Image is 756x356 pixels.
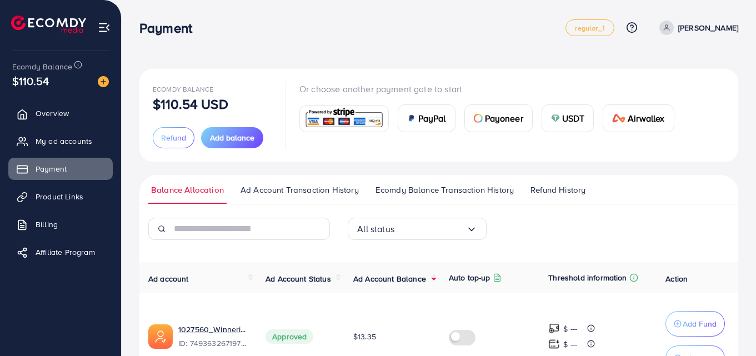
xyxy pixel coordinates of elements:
[407,114,416,123] img: card
[12,61,72,72] span: Ecomdy Balance
[449,271,490,284] p: Auto top-up
[8,158,113,180] a: Payment
[563,338,577,351] p: $ ---
[151,184,224,196] span: Balance Allocation
[678,21,738,34] p: [PERSON_NAME]
[12,73,49,89] span: $110.54
[8,102,113,124] a: Overview
[530,184,585,196] span: Refund History
[8,130,113,152] a: My ad accounts
[418,112,446,125] span: PayPal
[98,21,111,34] img: menu
[562,112,585,125] span: USDT
[8,241,113,263] a: Affiliate Program
[348,218,487,240] div: Search for option
[241,184,359,196] span: Ad Account Transaction History
[153,97,228,111] p: $110.54 USD
[548,323,560,334] img: top-up amount
[563,322,577,335] p: $ ---
[153,127,194,148] button: Refund
[603,104,674,132] a: cardAirwallex
[36,191,83,202] span: Product Links
[178,338,248,349] span: ID: 7493632671978045448
[266,273,331,284] span: Ad Account Status
[655,21,738,35] a: [PERSON_NAME]
[474,114,483,123] img: card
[8,213,113,235] a: Billing
[398,104,455,132] a: cardPayPal
[665,273,688,284] span: Action
[8,185,113,208] a: Product Links
[11,16,86,33] img: logo
[357,220,394,238] span: All status
[464,104,533,132] a: cardPayoneer
[98,76,109,87] img: image
[178,324,248,335] a: 1027560_Winnerize_1744747938584
[148,324,173,349] img: ic-ads-acc.e4c84228.svg
[178,324,248,349] div: <span class='underline'>1027560_Winnerize_1744747938584</span></br>7493632671978045448
[394,220,466,238] input: Search for option
[548,338,560,350] img: top-up amount
[709,306,748,348] iframe: Chat
[565,19,614,36] a: regular_1
[683,317,717,330] p: Add Fund
[148,273,189,284] span: Ad account
[628,112,664,125] span: Airwallex
[153,84,213,94] span: Ecomdy Balance
[299,82,683,96] p: Or choose another payment gate to start
[542,104,594,132] a: cardUSDT
[266,329,313,344] span: Approved
[161,132,186,143] span: Refund
[36,136,92,147] span: My ad accounts
[36,219,58,230] span: Billing
[485,112,523,125] span: Payoneer
[303,107,385,131] img: card
[548,271,627,284] p: Threshold information
[376,184,514,196] span: Ecomdy Balance Transaction History
[201,127,263,148] button: Add balance
[575,24,604,32] span: regular_1
[36,108,69,119] span: Overview
[36,163,67,174] span: Payment
[139,20,201,36] h3: Payment
[36,247,95,258] span: Affiliate Program
[210,132,254,143] span: Add balance
[551,114,560,123] img: card
[612,114,625,123] img: card
[353,331,376,342] span: $13.35
[353,273,426,284] span: Ad Account Balance
[665,311,725,337] button: Add Fund
[299,105,389,132] a: card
